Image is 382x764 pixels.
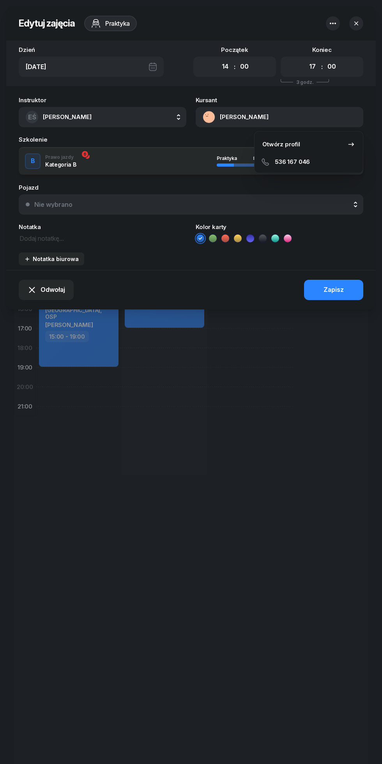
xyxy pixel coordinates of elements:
button: Odwołaj [19,280,74,300]
span: Odwołaj [41,285,65,295]
div: Zapisz [324,285,344,295]
div: Notatka biurowa [24,256,79,262]
div: : [234,62,235,71]
div: : [321,62,323,71]
span: EŚ [28,114,36,121]
button: Nie wybrano [19,194,363,215]
button: Zapisz [304,280,363,300]
h2: Edytuj zajęcia [19,17,75,30]
div: Nie wybrano [34,201,73,208]
div: Otwórz profil [262,139,300,149]
span: [PERSON_NAME] [43,113,92,121]
button: [PERSON_NAME] [196,107,363,127]
button: Notatka biurowa [19,252,84,265]
button: EŚ[PERSON_NAME] [19,107,186,127]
